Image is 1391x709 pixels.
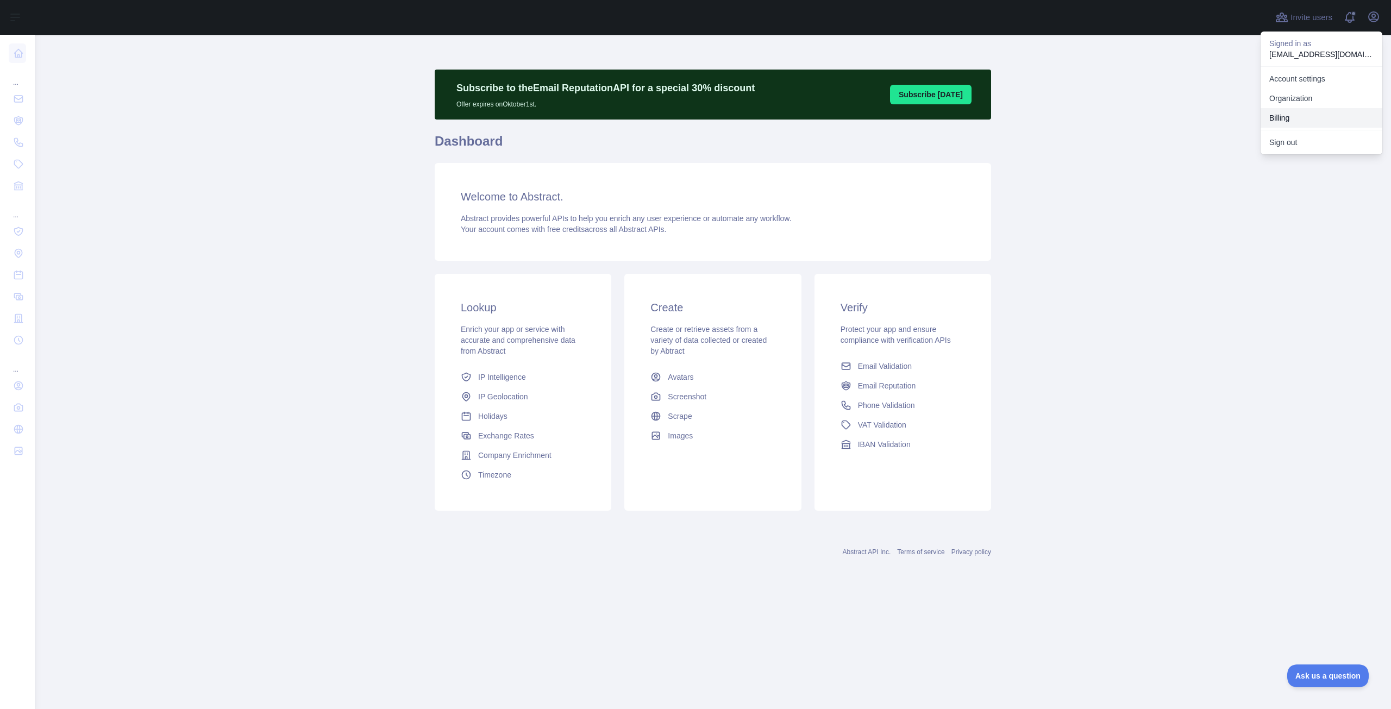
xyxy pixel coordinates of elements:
a: Timezone [456,465,590,485]
a: IP Geolocation [456,387,590,406]
button: Sign out [1261,133,1382,152]
span: Avatars [668,372,693,382]
a: IBAN Validation [836,435,969,454]
span: IP Geolocation [478,391,528,402]
h3: Welcome to Abstract. [461,189,965,204]
span: Screenshot [668,391,706,402]
button: Subscribe [DATE] [890,85,972,104]
div: ... [9,198,26,219]
a: Terms of service [897,548,944,556]
span: Invite users [1290,11,1332,24]
span: Exchange Rates [478,430,534,441]
span: Enrich your app or service with accurate and comprehensive data from Abstract [461,325,575,355]
span: Company Enrichment [478,450,552,461]
a: Abstract API Inc. [843,548,891,556]
button: Invite users [1273,9,1334,26]
span: IBAN Validation [858,439,911,450]
p: Subscribe to the Email Reputation API for a special 30 % discount [456,80,755,96]
h1: Dashboard [435,133,991,159]
span: Abstract provides powerful APIs to help you enrich any user experience or automate any workflow. [461,214,792,223]
span: Create or retrieve assets from a variety of data collected or created by Abtract [650,325,767,355]
span: Timezone [478,469,511,480]
span: Email Reputation [858,380,916,391]
a: Email Validation [836,356,969,376]
span: Email Validation [858,361,912,372]
span: Images [668,430,693,441]
a: Images [646,426,779,446]
a: Screenshot [646,387,779,406]
a: IP Intelligence [456,367,590,387]
span: free credits [547,225,585,234]
h3: Verify [841,300,965,315]
span: IP Intelligence [478,372,526,382]
div: ... [9,65,26,87]
span: Scrape [668,411,692,422]
a: VAT Validation [836,415,969,435]
a: Email Reputation [836,376,969,396]
span: Protect your app and ensure compliance with verification APIs [841,325,951,344]
a: Exchange Rates [456,426,590,446]
a: Holidays [456,406,590,426]
a: Phone Validation [836,396,969,415]
a: Account settings [1261,69,1382,89]
h3: Lookup [461,300,585,315]
a: Avatars [646,367,779,387]
h3: Create [650,300,775,315]
span: VAT Validation [858,419,906,430]
p: Offer expires on Oktober 1st. [456,96,755,109]
span: Phone Validation [858,400,915,411]
span: Holidays [478,411,507,422]
a: Scrape [646,406,779,426]
p: Signed in as [1269,38,1374,49]
iframe: Toggle Customer Support [1287,664,1369,687]
a: Privacy policy [951,548,991,556]
a: Company Enrichment [456,446,590,465]
p: [EMAIL_ADDRESS][DOMAIN_NAME] [1269,49,1374,60]
span: Your account comes with across all Abstract APIs. [461,225,666,234]
a: Organization [1261,89,1382,108]
div: ... [9,352,26,374]
button: Billing [1261,108,1382,128]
